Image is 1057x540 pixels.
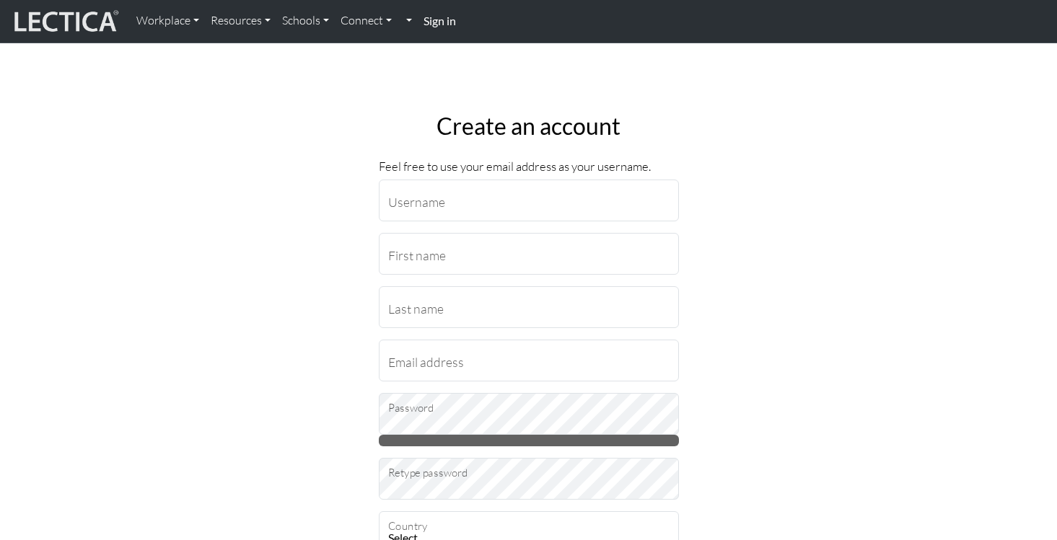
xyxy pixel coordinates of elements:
a: Resources [205,6,276,36]
h2: Create an account [379,112,679,140]
a: Sign in [418,6,462,37]
a: Workplace [131,6,205,36]
strong: Sign in [424,14,456,27]
input: Username [379,180,679,221]
input: First name [379,233,679,275]
a: Connect [335,6,398,36]
p: Feel free to use your email address as your username. [379,157,679,177]
input: Email address [379,340,679,381]
a: Schools [276,6,335,36]
input: Last name [379,286,679,328]
img: lecticalive [11,8,119,35]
